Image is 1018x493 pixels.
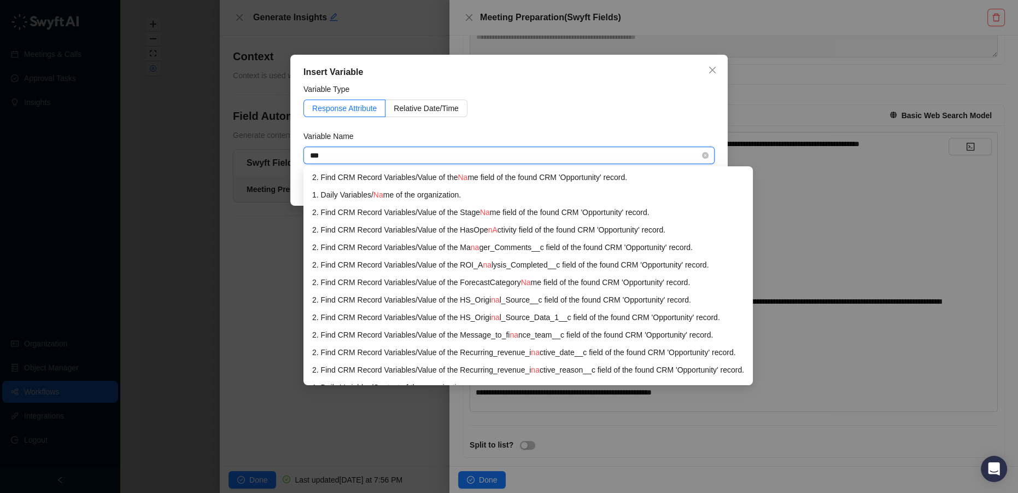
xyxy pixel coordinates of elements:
div: 2. Find CRM Record Variables / Value of the HasOpe ctivity field of the found CRM 'Opportunity' r... [312,224,744,236]
label: Variable Type [303,83,357,95]
div: 2. Find CRM Record Variables / Value of the Message_to_fi nce_team__c field of the found CRM 'Opp... [312,329,744,341]
div: 2. Find CRM Record Variables / Value of the Recurring_revenue_i ctive_date__c field of the found ... [312,346,744,358]
span: na [531,366,540,374]
span: na [531,348,540,357]
div: 2. Find CRM Record Variables / Value of the Recurring_revenue_i ctive_reason__c field of the foun... [312,364,744,376]
div: 2. Find CRM Record Variables / Value of the ROI_A lysis_Completed__c field of the found CRM 'Oppo... [312,259,744,271]
div: 2. Find CRM Record Variables / Value of the Ma ger_Comments__c field of the found CRM 'Opportunit... [312,241,744,253]
div: 2. Find CRM Record Variables / Value of the ForecastCategory me field of the found CRM 'Opportuni... [312,276,744,288]
div: 1. Daily Variables / me of the organization. [312,189,744,201]
div: 2. Find CRM Record Variables / Value of the HS_Origi l_Source__c field of the found CRM 'Opportun... [312,294,744,306]
span: na [471,243,479,252]
div: 1. Daily Variables / Context of the organization. [312,381,744,393]
span: Relative Date/Time [394,104,459,113]
div: 2. Find CRM Record Variables / Value of the me field of the found CRM 'Opportunity' record. [312,171,744,183]
span: na [491,313,500,322]
div: 2. Find CRM Record Variables / Value of the Stage me field of the found CRM 'Opportunity' record. [312,206,744,218]
span: Response Attribute [312,104,377,113]
div: 2. Find CRM Record Variables / Value of the HS_Origi l_Source_Data_1__c field of the found CRM 'O... [312,311,744,323]
button: Close [704,61,721,79]
span: nA [488,225,498,234]
span: Na [521,278,531,287]
span: Na [373,190,383,199]
div: Open Intercom Messenger [981,456,1007,482]
span: na [510,330,518,339]
label: Variable Name [303,130,361,142]
span: Na [480,208,490,217]
div: Insert Variable [303,66,715,79]
span: na [491,295,500,304]
span: close-circle [702,152,709,159]
span: na [483,260,492,269]
span: Na [458,173,467,182]
span: close [708,66,717,74]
